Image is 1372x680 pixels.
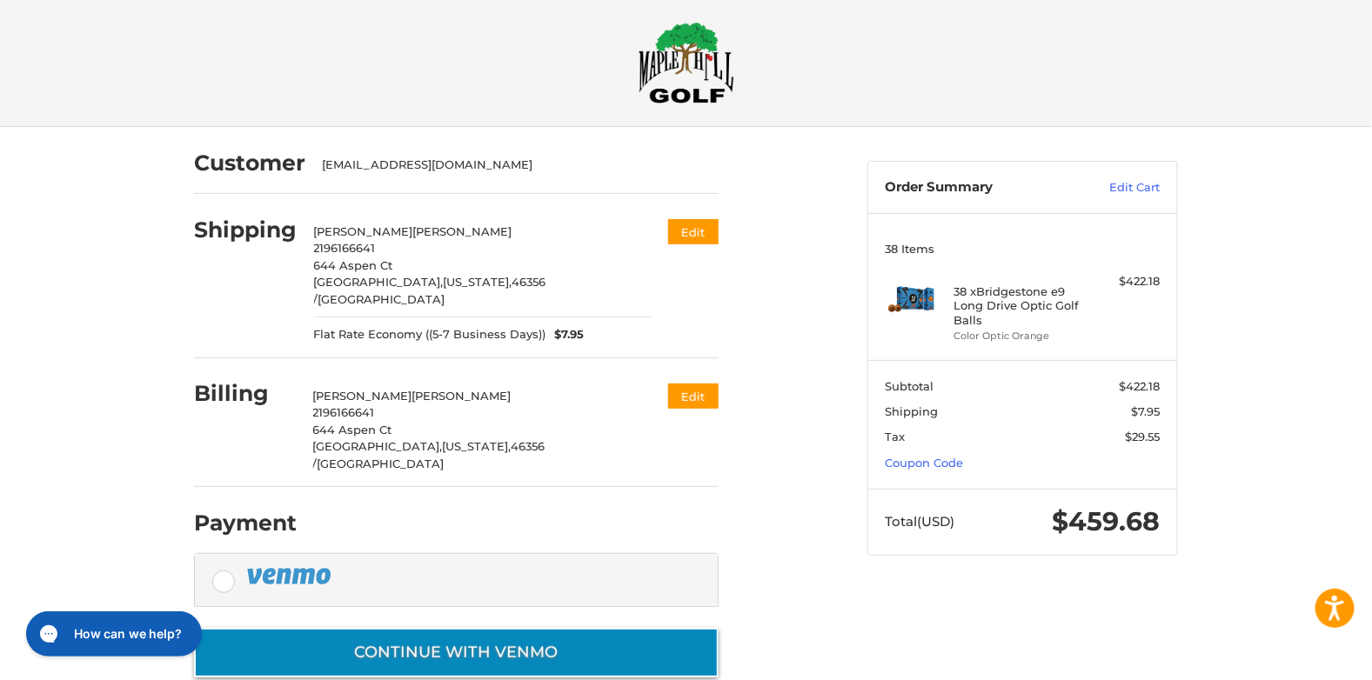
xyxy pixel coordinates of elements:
button: Edit [668,219,719,244]
span: $7.95 [546,326,585,343]
div: $422.18 [1092,273,1161,290]
h2: Shipping [194,217,297,243]
h2: Billing [194,380,296,407]
h3: Order Summary [886,179,1073,197]
div: [EMAIL_ADDRESS][DOMAIN_NAME] [323,157,702,174]
span: [US_STATE], [443,439,512,453]
span: [GEOGRAPHIC_DATA], [313,439,443,453]
span: 46356 / [313,439,545,470]
span: $422.18 [1120,379,1161,393]
span: Total (USD) [886,513,955,530]
span: [GEOGRAPHIC_DATA] [318,457,445,470]
h3: 38 Items [886,242,1161,256]
span: [GEOGRAPHIC_DATA], [314,275,444,289]
h2: Payment [194,510,297,537]
span: Shipping [886,404,939,418]
span: [PERSON_NAME] [412,389,512,403]
span: Flat Rate Economy ((5-7 Business Days)) [314,326,546,343]
span: [US_STATE], [444,275,512,289]
img: Maple Hill Golf [639,22,734,103]
span: $29.55 [1126,430,1161,443]
h2: Customer [194,150,305,177]
span: Tax [886,430,906,443]
span: 2196166641 [314,241,376,255]
span: [PERSON_NAME] [314,224,413,238]
span: [GEOGRAPHIC_DATA] [318,292,445,306]
a: Edit Cart [1073,179,1161,197]
a: Coupon Code [886,456,964,470]
span: [PERSON_NAME] [413,224,512,238]
span: $7.95 [1132,404,1161,418]
span: 644 Aspen Ct [314,258,393,272]
span: 46356 / [314,275,546,306]
span: 2196166641 [313,405,375,419]
span: Subtotal [886,379,934,393]
span: [PERSON_NAME] [313,389,412,403]
button: Edit [668,383,719,409]
span: 644 Aspen Ct [313,423,392,437]
li: Color Optic Orange [954,329,1088,343]
iframe: Gorgias live chat messenger [17,605,206,663]
button: Continue with Venmo [194,628,719,677]
h4: 38 x Bridgestone e9 Long Drive Optic Golf Balls [954,284,1088,327]
img: PayPal icon [246,565,335,587]
span: $459.68 [1053,505,1161,537]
